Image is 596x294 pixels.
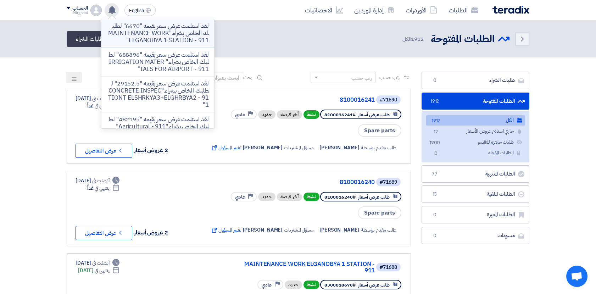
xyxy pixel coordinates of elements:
[211,226,241,234] span: تغيير المسؤول
[107,23,208,44] p: لقد استلمت عرض سعر بقيمه "6670" لطلبك الخاص بشراء."MAINTENANCE WORK ELGANOBYA 1 STATION - 911"
[78,267,119,274] div: [DATE]
[134,146,168,155] span: 2 عروض أسعار
[426,115,525,126] a: الكل
[358,194,390,200] span: طلب عرض أسعار
[430,232,439,239] span: 0
[235,194,245,200] span: عادي
[430,191,439,198] span: 15
[431,139,440,147] span: 1900
[76,259,119,267] div: [DATE]
[422,165,529,183] a: الطلبات المنتهية77
[67,31,123,47] a: أرفع طلبات الشراء
[211,144,241,151] span: تغيير المسؤول
[76,144,132,158] button: عرض التفاصيل
[303,110,319,119] span: نشط
[566,266,587,287] div: Open chat
[76,226,132,240] button: عرض التفاصيل
[284,226,314,234] span: مسؤل المشتريات
[431,32,495,46] h2: الطلبات المفتوحة
[235,111,245,118] span: عادي
[431,150,440,157] span: 0
[358,206,401,219] span: Spare parts
[426,148,525,158] a: الطلبات المؤجلة
[431,128,440,136] span: 12
[430,77,439,84] span: 0
[277,110,302,119] div: أخر فرصة
[422,185,529,203] a: الطلبات الملغية15
[243,226,283,234] span: [PERSON_NAME]
[400,2,443,18] a: الأوردرات
[349,2,400,18] a: إدارة الموردين
[233,97,375,103] a: 8100016241
[431,117,440,125] span: 1912
[233,261,375,274] a: MAINTENANCE WORK ELGANOBYA 1 STATION - 911
[422,93,529,110] a: الطلبات المفتوحة1912
[430,98,439,105] span: 1912
[402,35,425,43] span: الكل
[324,282,356,288] span: #8300010678
[258,110,275,119] div: جديد
[443,2,484,18] a: الطلبات
[422,72,529,89] a: طلبات الشراء0
[324,111,356,118] span: #8100016241
[124,5,156,16] button: English
[243,144,283,151] span: [PERSON_NAME]
[324,194,356,200] span: #8100016240
[76,95,119,102] div: [DATE]
[319,144,360,151] span: [PERSON_NAME]
[358,111,390,118] span: طلب عرض أسعار
[379,74,400,81] span: رتب حسب
[95,184,109,192] span: ينتهي في
[430,211,439,218] span: 0
[243,74,252,81] span: بحث
[107,80,208,109] p: لقد استلمت عرض سعر بقيمه "29152.5" لطلبك الخاص بشراء."CONCRETE INSPECTIONT ELSHRKYA3+ELGHRBYA2 - ...
[422,227,529,244] a: مسودات0
[76,177,119,184] div: [DATE]
[411,35,424,43] span: 1912
[361,144,397,151] span: طلب مقدم بواسطة
[92,177,109,184] span: أنشئت في
[95,102,109,110] span: ينتهي في
[422,206,529,223] a: الطلبات المميزة0
[233,179,375,185] a: 8100016240
[303,193,319,201] span: نشط
[358,282,390,288] span: طلب عرض أسعار
[262,282,272,288] span: عادي
[107,116,208,130] p: لقد استلمت عرض سعر بقيمه "482195" لطلبك الخاص بشراء."Agricultural - 911"
[87,102,119,110] div: غداً
[351,74,372,82] div: رتب حسب
[380,180,397,185] div: #71689
[361,226,397,234] span: طلب مقدم بواسطة
[92,95,109,102] span: أنشئت في
[87,184,119,192] div: غداً
[299,2,349,18] a: الاحصائيات
[430,171,439,178] span: 77
[426,126,525,137] a: جاري استلام عروض الأسعار
[95,267,109,274] span: ينتهي في
[129,8,144,13] span: English
[380,265,397,270] div: #71688
[380,98,397,102] div: #71690
[72,5,88,11] div: الحساب
[92,259,109,267] span: أنشئت في
[67,11,88,15] div: Mirghani
[284,144,314,151] span: مسؤل المشتريات
[285,281,302,289] div: جديد
[277,193,302,201] div: أخر فرصة
[303,281,319,289] span: نشط
[319,226,360,234] span: [PERSON_NAME]
[90,5,102,16] img: profile_test.png
[492,6,529,14] img: Teradix logo
[107,51,208,73] p: لقد استلمت عرض سعر بقيمه "688896" لطلبك الخاص بشراء." IRRIGATION MATERIALS FOR AIRPORT - 911"
[426,137,525,148] a: طلبات جاهزة للتقييم
[258,193,275,201] div: جديد
[134,228,168,237] span: 2 عروض أسعار
[358,124,401,137] span: Spare parts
